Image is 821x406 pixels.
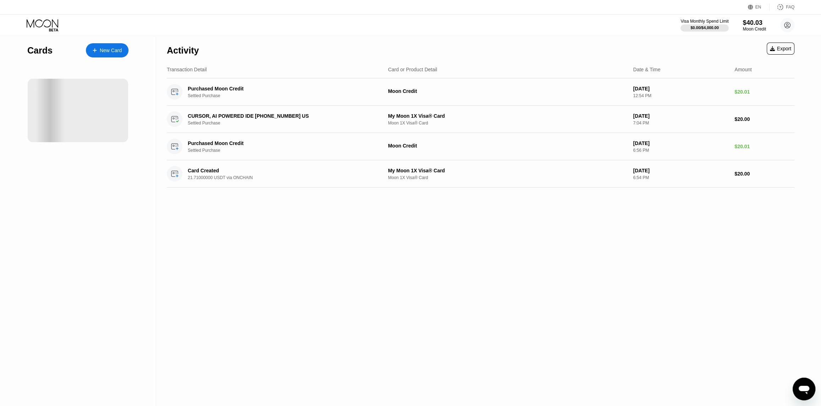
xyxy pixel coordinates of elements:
[633,93,729,98] div: 12:54 PM
[100,48,122,54] div: New Card
[188,121,382,126] div: Settled Purchase
[188,113,368,119] div: CURSOR, AI POWERED IDE [PHONE_NUMBER] US
[633,140,729,146] div: [DATE]
[743,19,766,32] div: $40.03Moon Credit
[633,148,729,153] div: 6:56 PM
[633,67,661,72] div: Date & Time
[743,19,766,27] div: $40.03
[770,4,794,11] div: FAQ
[188,148,382,153] div: Settled Purchase
[786,5,794,10] div: FAQ
[633,121,729,126] div: 7:04 PM
[770,46,791,51] div: Export
[734,67,751,72] div: Amount
[388,113,628,119] div: My Moon 1X Visa® Card
[167,67,207,72] div: Transaction Detail
[167,78,794,106] div: Purchased Moon CreditSettled PurchaseMoon Credit[DATE]12:54 PM$20.01
[188,86,368,91] div: Purchased Moon Credit
[633,113,729,119] div: [DATE]
[388,67,437,72] div: Card or Product Detail
[167,133,794,160] div: Purchased Moon CreditSettled PurchaseMoon Credit[DATE]6:56 PM$20.01
[734,171,794,177] div: $20.00
[767,43,794,55] div: Export
[167,160,794,188] div: Card Created21.71000000 USDT via ONCHAINMy Moon 1X Visa® CardMoon 1X Visa® Card[DATE]6:54 PM$20.00
[388,121,628,126] div: Moon 1X Visa® Card
[388,175,628,180] div: Moon 1X Visa® Card
[793,378,815,400] iframe: 启动消息传送窗口的按钮
[633,175,729,180] div: 6:54 PM
[86,43,128,57] div: New Card
[690,26,719,30] div: $0.00 / $4,000.00
[734,144,794,149] div: $20.01
[755,5,761,10] div: EN
[188,168,368,173] div: Card Created
[27,45,53,56] div: Cards
[167,45,199,56] div: Activity
[633,86,729,91] div: [DATE]
[743,27,766,32] div: Moon Credit
[680,19,728,32] div: Visa Monthly Spend Limit$0.00/$4,000.00
[388,88,628,94] div: Moon Credit
[748,4,770,11] div: EN
[734,116,794,122] div: $20.00
[388,168,628,173] div: My Moon 1X Visa® Card
[388,143,628,149] div: Moon Credit
[188,93,382,98] div: Settled Purchase
[734,89,794,95] div: $20.01
[167,106,794,133] div: CURSOR, AI POWERED IDE [PHONE_NUMBER] USSettled PurchaseMy Moon 1X Visa® CardMoon 1X Visa® Card[D...
[680,19,728,24] div: Visa Monthly Spend Limit
[633,168,729,173] div: [DATE]
[188,175,382,180] div: 21.71000000 USDT via ONCHAIN
[188,140,368,146] div: Purchased Moon Credit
